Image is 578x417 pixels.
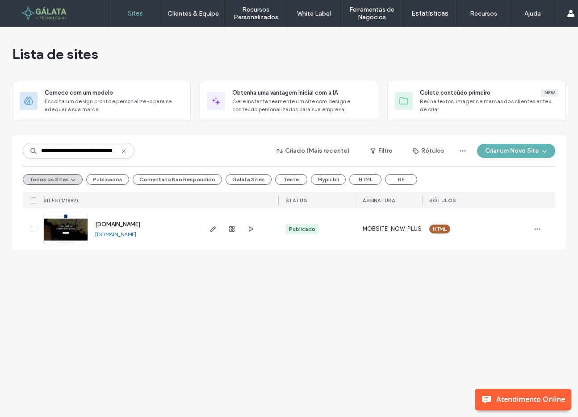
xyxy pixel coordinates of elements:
label: Recursos Personalizados [225,6,287,21]
div: Obtenha uma vantagem inicial com a IAGere instantaneamente um site com design e conteúdo personal... [200,81,378,121]
button: Publicados [86,174,129,185]
button: Comentario Nao Respondido [133,174,222,185]
a: [DOMAIN_NAME] [95,231,136,238]
button: Todos os Sites [23,174,83,185]
span: Comece com um modelo [45,88,113,97]
button: Criar um Novo Site [477,144,555,158]
span: MOBSITE_NOW_PLUS [363,225,422,234]
label: Recursos [470,10,497,17]
div: Comece com um modeloEscolha um design pronto e personalize-o para se adequar à sua marca. [12,81,191,121]
div: Publicado [289,225,315,233]
button: Filtro [361,144,402,158]
a: [DOMAIN_NAME] [95,221,140,228]
label: Ajuda [524,10,541,17]
button: HTML [349,174,381,185]
button: Rótulos [405,144,452,158]
span: Reúna textos, imagens e marcas dos clientes antes de criar. [420,97,558,113]
div: Colete conteúdo primeiroNewReúna textos, imagens e marcas dos clientes antes de criar. [387,81,566,121]
button: Myplubli [311,174,346,185]
span: Rótulos [429,197,456,204]
span: Atendimento Online [496,389,571,404]
div: New [541,89,558,97]
label: White Label [297,10,331,17]
span: Escolha um design pronto e personalize-o para se adequar à sua marca. [45,97,183,113]
span: STATUS [285,197,307,204]
span: Gere instantaneamente um site com design e conteúdo personalizados para sua empresa. [232,97,371,113]
span: Ajuda [20,6,43,14]
label: Estatísticas [411,9,448,17]
span: Lista de sites [12,45,98,63]
span: Assinatura [363,197,395,204]
label: Ferramentas de Negócios [341,6,403,21]
span: Colete conteúdo primeiro [420,88,490,97]
button: Galata Sites [226,174,272,185]
label: Sites [128,9,143,17]
button: Teste [275,174,307,185]
button: RF [385,174,417,185]
span: Obtenha uma vantagem inicial com a IA [232,88,338,97]
label: Clientes & Equipe [168,10,219,17]
button: Criado (Mais recente) [269,144,358,158]
span: Sites (1/1882) [43,197,78,204]
span: HTML [433,225,447,233]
